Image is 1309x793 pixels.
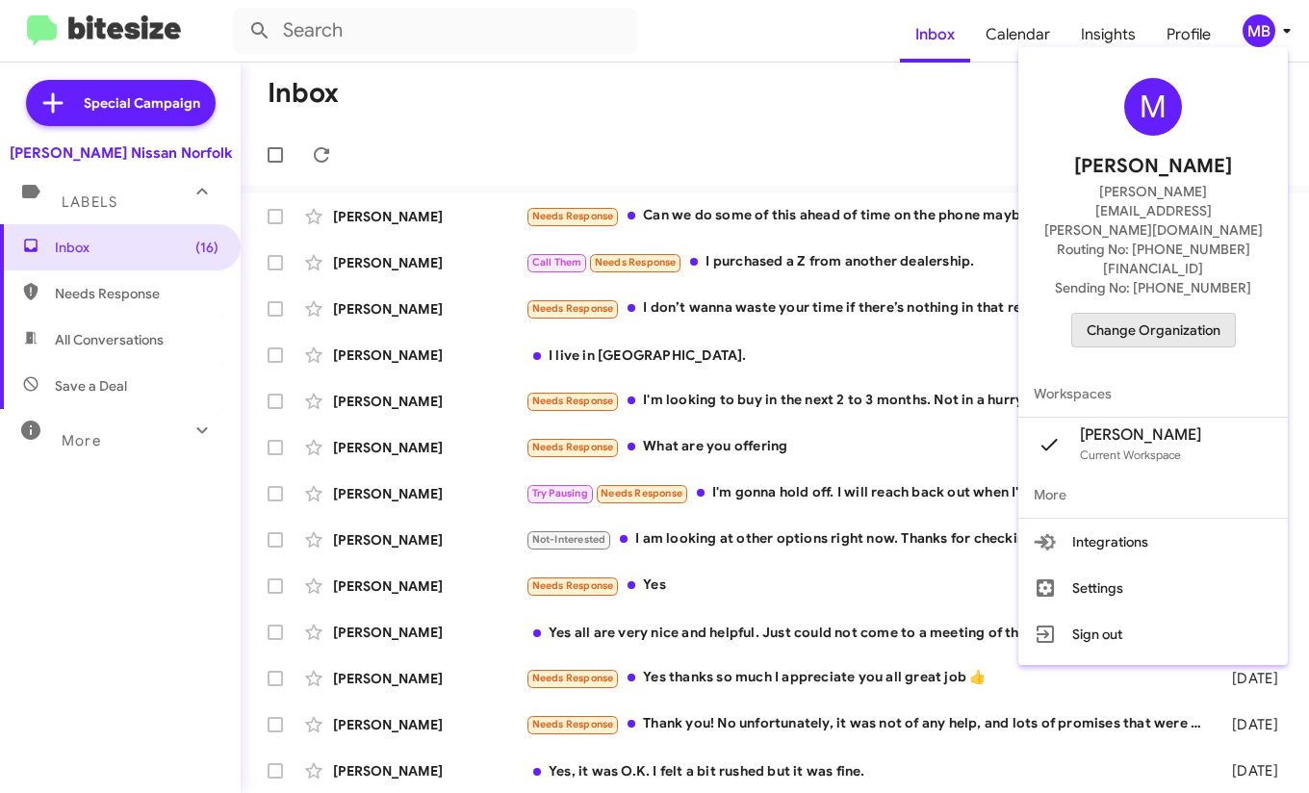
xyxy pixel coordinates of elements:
[1018,611,1288,657] button: Sign out
[1071,313,1236,347] button: Change Organization
[1018,519,1288,565] button: Integrations
[1074,151,1232,182] span: [PERSON_NAME]
[1087,314,1220,346] span: Change Organization
[1041,182,1265,240] span: [PERSON_NAME][EMAIL_ADDRESS][PERSON_NAME][DOMAIN_NAME]
[1124,78,1182,136] div: M
[1080,448,1181,462] span: Current Workspace
[1018,565,1288,611] button: Settings
[1018,472,1288,518] span: More
[1018,371,1288,417] span: Workspaces
[1055,278,1251,297] span: Sending No: [PHONE_NUMBER]
[1041,240,1265,278] span: Routing No: [PHONE_NUMBER][FINANCIAL_ID]
[1080,425,1201,445] span: [PERSON_NAME]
